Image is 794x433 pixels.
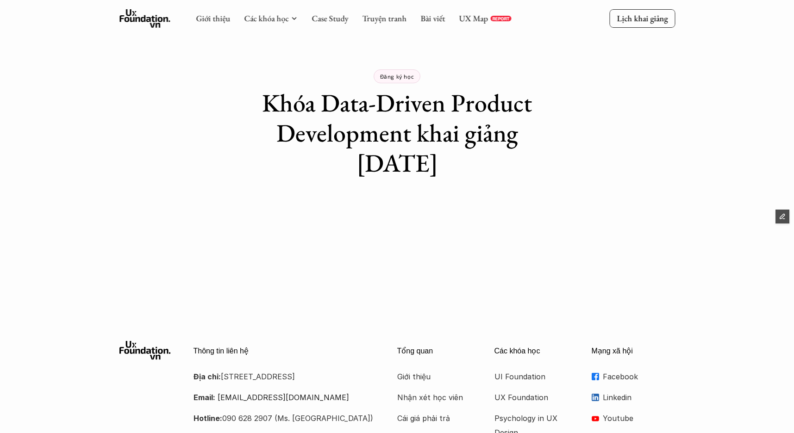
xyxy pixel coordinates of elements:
a: Giới thiệu [196,13,230,24]
p: Đăng ký học [380,73,414,80]
strong: Email: [194,393,215,402]
p: Tổng quan [397,346,481,355]
button: Edit Framer Content [775,210,789,223]
a: Lịch khai giảng [609,9,675,27]
p: Các khóa học [494,346,578,355]
p: Youtube [603,411,675,425]
p: Mạng xã hội [592,346,675,355]
p: REPORT [492,16,509,21]
a: UX Foundation [494,390,569,404]
a: Các khóa học [244,13,288,24]
a: UI Foundation [494,370,569,384]
p: Thông tin liên hệ [194,346,374,355]
p: [STREET_ADDRESS] [194,370,374,384]
a: Cái giá phải trả [397,411,471,425]
p: Facebook [603,370,675,384]
a: Facebook [592,370,675,384]
a: [EMAIL_ADDRESS][DOMAIN_NAME] [218,393,349,402]
a: Truyện tranh [362,13,406,24]
strong: Địa chỉ: [194,372,221,381]
h1: Khóa Data-Driven Product Development khai giảng [DATE] [235,88,559,178]
a: Giới thiệu [397,370,471,384]
a: UX Map [459,13,488,24]
iframe: Tally form [212,196,582,266]
a: Case Study [312,13,348,24]
p: Lịch khai giảng [617,13,668,24]
a: Bài viết [420,13,445,24]
a: Youtube [592,411,675,425]
p: Linkedin [603,390,675,404]
a: Nhận xét học viên [397,390,471,404]
a: REPORT [490,16,511,21]
p: 090 628 2907 (Ms. [GEOGRAPHIC_DATA]) [194,411,374,425]
strong: Hotline: [194,414,222,423]
a: Linkedin [592,390,675,404]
